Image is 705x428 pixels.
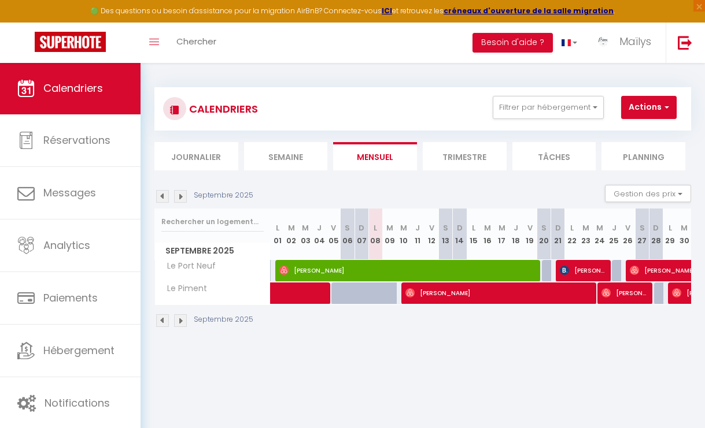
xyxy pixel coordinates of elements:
[341,209,355,260] th: 06
[43,133,110,147] span: Réservations
[45,396,110,410] span: Notifications
[663,209,677,260] th: 29
[271,209,285,260] th: 01
[677,209,691,260] th: 30
[560,259,606,281] span: [PERSON_NAME]
[194,190,253,201] p: Septembre 2025
[35,32,106,52] img: Super Booking
[621,209,635,260] th: 26
[194,314,253,325] p: Septembre 2025
[168,23,225,63] a: Chercher
[467,209,481,260] th: 15
[669,222,672,233] abbr: L
[43,343,115,358] span: Hébergement
[582,222,589,233] abbr: M
[312,209,326,260] th: 04
[481,209,494,260] th: 16
[386,222,393,233] abbr: M
[276,222,279,233] abbr: L
[473,33,553,53] button: Besoin d'aide ?
[374,222,377,233] abbr: L
[453,209,467,260] th: 14
[405,282,590,304] span: [PERSON_NAME]
[400,222,407,233] abbr: M
[155,243,270,259] span: Septembre 2025
[157,282,210,295] span: Le Piment
[161,211,264,232] input: Rechercher un logement...
[493,96,604,119] button: Filtrer par hébergement
[570,222,574,233] abbr: L
[484,222,491,233] abbr: M
[512,142,596,170] li: Tâches
[443,222,448,233] abbr: S
[649,209,663,260] th: 28
[607,209,621,260] th: 25
[509,209,523,260] th: 18
[555,222,561,233] abbr: D
[551,209,565,260] th: 21
[302,222,309,233] abbr: M
[298,209,312,260] th: 03
[523,209,537,260] th: 19
[317,222,322,233] abbr: J
[355,209,368,260] th: 07
[439,209,453,260] th: 13
[541,222,547,233] abbr: S
[425,209,438,260] th: 12
[244,142,328,170] li: Semaine
[429,222,434,233] abbr: V
[397,209,411,260] th: 10
[678,35,692,50] img: logout
[495,209,509,260] th: 17
[154,142,238,170] li: Journalier
[368,209,382,260] th: 08
[444,6,614,16] a: créneaux d'ouverture de la salle migration
[653,222,659,233] abbr: D
[333,142,417,170] li: Mensuel
[457,222,463,233] abbr: D
[186,96,258,122] h3: CALENDRIERS
[279,259,534,281] span: [PERSON_NAME]
[331,222,336,233] abbr: V
[345,222,350,233] abbr: S
[537,209,551,260] th: 20
[565,209,579,260] th: 22
[43,291,98,305] span: Paiements
[472,222,475,233] abbr: L
[382,6,392,16] a: ICI
[625,222,630,233] abbr: V
[619,34,651,49] span: Maïlys
[595,33,612,50] img: ...
[327,209,341,260] th: 05
[285,209,298,260] th: 02
[601,142,685,170] li: Planning
[359,222,364,233] abbr: D
[43,185,96,200] span: Messages
[514,222,518,233] abbr: J
[43,238,90,252] span: Analytics
[601,282,648,304] span: [PERSON_NAME]
[635,209,649,260] th: 27
[499,222,505,233] abbr: M
[176,35,216,47] span: Chercher
[621,96,677,119] button: Actions
[596,222,603,233] abbr: M
[43,81,103,95] span: Calendriers
[157,260,219,273] span: Le Port Neuf
[640,222,645,233] abbr: S
[612,222,617,233] abbr: J
[586,23,666,63] a: ... Maïlys
[288,222,295,233] abbr: M
[605,185,691,202] button: Gestion des prix
[681,222,688,233] abbr: M
[423,142,507,170] li: Trimestre
[415,222,420,233] abbr: J
[411,209,425,260] th: 11
[383,209,397,260] th: 09
[527,222,533,233] abbr: V
[579,209,593,260] th: 23
[593,209,607,260] th: 24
